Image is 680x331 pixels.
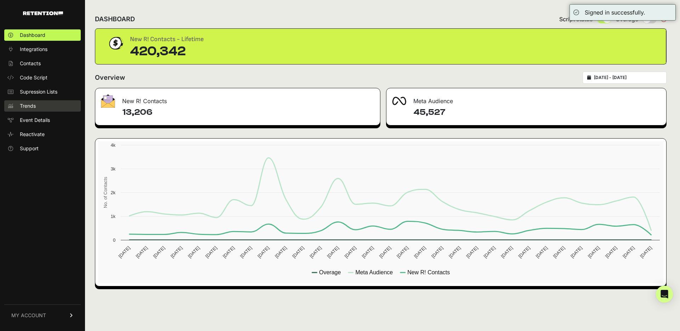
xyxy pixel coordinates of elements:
text: [DATE] [117,245,131,259]
text: [DATE] [256,245,270,259]
text: [DATE] [239,245,253,259]
div: Open Intercom Messenger [656,286,673,303]
span: Reactivate [20,131,45,138]
span: Trends [20,102,36,110]
text: Meta Audience [355,269,393,275]
a: Event Details [4,114,81,126]
text: [DATE] [222,245,236,259]
text: No. of Contacts [103,177,108,208]
text: [DATE] [187,245,201,259]
text: 0 [113,237,115,243]
text: 1k [110,214,115,219]
a: Dashboard [4,29,81,41]
a: Contacts [4,58,81,69]
text: [DATE] [344,245,357,259]
text: [DATE] [482,245,496,259]
text: Overage [319,269,341,275]
text: [DATE] [604,245,618,259]
div: 420,342 [130,44,204,58]
span: Integrations [20,46,47,53]
text: 2k [110,190,115,195]
text: [DATE] [430,245,444,259]
div: New R! Contacts - Lifetime [130,34,204,44]
text: [DATE] [274,245,288,259]
h2: DASHBOARD [95,14,135,24]
a: Integrations [4,44,81,55]
a: MY ACCOUNT [4,304,81,326]
div: Signed in successfully. [585,8,645,17]
h4: 13,206 [122,107,374,118]
span: Contacts [20,60,41,67]
text: [DATE] [204,245,218,259]
text: [DATE] [552,245,566,259]
a: Reactivate [4,129,81,140]
span: Support [20,145,39,152]
text: [DATE] [326,245,340,259]
span: Supression Lists [20,88,57,95]
text: [DATE] [378,245,392,259]
div: Meta Audience [386,88,666,110]
text: [DATE] [152,245,166,259]
h2: Overview [95,73,125,83]
img: Retention.com [23,11,63,15]
text: [DATE] [587,245,601,259]
text: [DATE] [396,245,409,259]
text: [DATE] [500,245,514,259]
text: [DATE] [135,245,148,259]
a: Code Script [4,72,81,83]
span: Code Script [20,74,47,81]
text: [DATE] [291,245,305,259]
text: [DATE] [517,245,531,259]
text: 4k [110,142,115,148]
div: New R! Contacts [95,88,380,110]
img: fa-meta-2f981b61bb99beabf952f7030308934f19ce035c18b003e963880cc3fabeebb7.png [392,97,406,105]
text: [DATE] [170,245,183,259]
span: Dashboard [20,32,45,39]
text: [DATE] [622,245,635,259]
text: [DATE] [448,245,461,259]
img: fa-envelope-19ae18322b30453b285274b1b8af3d052b27d846a4fbe8435d1a52b978f639a2.png [101,94,115,108]
h4: 45,527 [413,107,661,118]
text: [DATE] [639,245,653,259]
text: 3k [110,166,115,172]
text: [DATE] [569,245,583,259]
text: [DATE] [465,245,479,259]
text: [DATE] [361,245,375,259]
span: MY ACCOUNT [11,312,46,319]
text: New R! Contacts [407,269,450,275]
text: [DATE] [535,245,549,259]
a: Trends [4,100,81,112]
text: [DATE] [308,245,322,259]
span: Event Details [20,117,50,124]
a: Support [4,143,81,154]
text: [DATE] [413,245,427,259]
span: Script status [559,15,593,23]
a: Supression Lists [4,86,81,97]
img: dollar-coin-05c43ed7efb7bc0c12610022525b4bbbb207c7efeef5aecc26f025e68dcafac9.png [107,34,124,52]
